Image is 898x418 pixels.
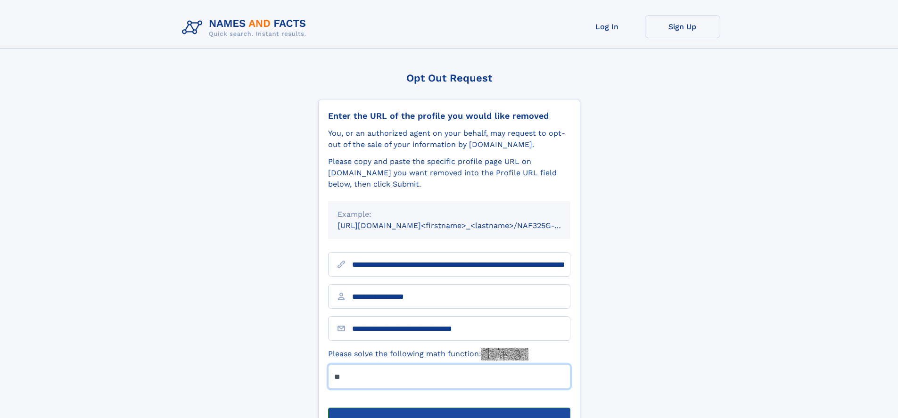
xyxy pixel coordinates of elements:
[328,156,570,190] div: Please copy and paste the specific profile page URL on [DOMAIN_NAME] you want removed into the Pr...
[328,111,570,121] div: Enter the URL of the profile you would like removed
[569,15,645,38] a: Log In
[645,15,720,38] a: Sign Up
[328,128,570,150] div: You, or an authorized agent on your behalf, may request to opt-out of the sale of your informatio...
[338,209,561,220] div: Example:
[318,72,580,84] div: Opt Out Request
[338,221,588,230] small: [URL][DOMAIN_NAME]<firstname>_<lastname>/NAF325G-xxxxxxxx
[178,15,314,41] img: Logo Names and Facts
[328,348,528,361] label: Please solve the following math function:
